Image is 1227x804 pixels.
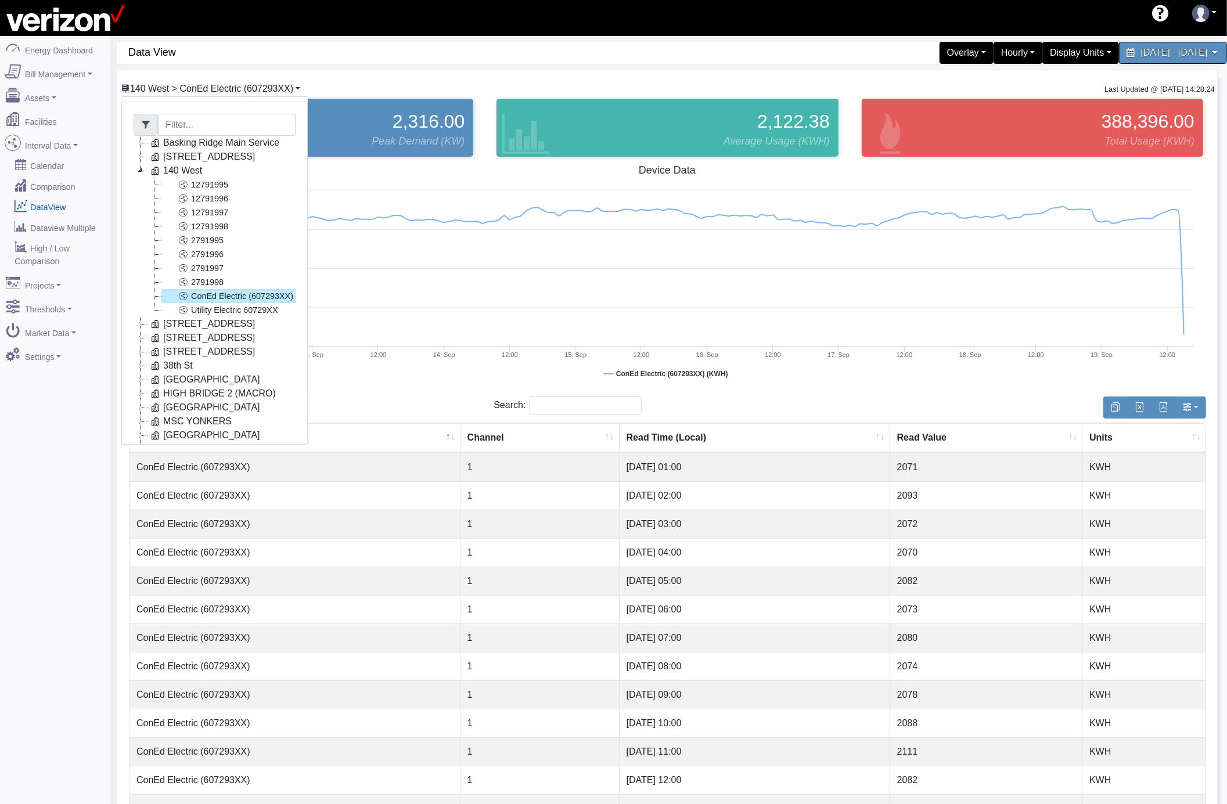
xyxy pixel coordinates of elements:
[890,453,1082,481] td: 2071
[147,442,262,456] a: [GEOGRAPHIC_DATA]
[1082,709,1206,737] td: KWH
[121,84,300,93] a: 140 West > ConEd Electric (607293XX)
[1105,134,1194,149] span: Total Usage (KWH)
[134,164,296,317] li: 140 West
[890,510,1082,538] td: 2072
[128,42,674,63] span: Data View
[757,107,830,135] span: 2,122.38
[129,481,460,510] td: ConEd Electric (607293XX)
[134,387,296,401] li: HIGH BRIDGE 2 (MACRO)
[897,351,913,358] text: 12:00
[460,680,620,709] td: 1
[890,623,1082,652] td: 2080
[1082,423,1206,453] th: Units : activate to sort column ascending
[161,219,231,233] a: 12791998
[129,623,460,652] td: ConEd Electric (607293XX)
[1082,737,1206,766] td: KWH
[1082,453,1206,481] td: KWH
[1082,567,1206,595] td: KWH
[301,351,323,358] tspan: 13. Sep
[129,538,460,567] td: ConEd Electric (607293XX)
[134,317,296,331] li: [STREET_ADDRESS]
[940,42,994,64] div: Overlay
[129,510,460,538] td: ConEd Electric (607293XX)
[639,164,696,176] tspan: Device Data
[393,107,465,135] span: 2,316.00
[161,192,231,205] a: 12791996
[494,396,642,414] label: Search:
[129,453,460,481] td: ConEd Electric (607293XX)
[1102,107,1194,135] span: 388,396.00
[620,567,890,595] td: [DATE] 05:00
[129,766,460,794] td: ConEd Electric (607293XX)
[134,331,296,345] li: [STREET_ADDRESS]
[959,351,981,358] tspan: 18. Sep
[161,247,226,261] a: 2791996
[161,178,231,192] a: 12791995
[460,510,620,538] td: 1
[161,275,226,289] a: 2791998
[890,680,1082,709] td: 2078
[890,538,1082,567] td: 2070
[134,150,296,164] li: [STREET_ADDRESS]
[161,233,226,247] a: 2791995
[161,303,280,317] a: Utility Electric 60729XX
[147,414,234,428] a: MSC YONKERS
[147,205,296,219] li: 12791997
[129,709,460,737] td: ConEd Electric (607293XX)
[147,289,296,303] li: ConEd Electric (607293XX)
[1028,351,1044,358] text: 12:00
[147,373,262,387] a: [GEOGRAPHIC_DATA]
[1103,396,1128,419] button: Copy to clipboard
[161,261,226,275] a: 2791997
[134,428,296,442] li: [GEOGRAPHIC_DATA]
[147,233,296,247] li: 2791995
[724,134,830,149] span: Average Usage (KWH)
[147,219,296,233] li: 12791998
[890,423,1082,453] th: Read Value : activate to sort column ascending
[134,373,296,387] li: [GEOGRAPHIC_DATA]
[147,345,257,359] a: [STREET_ADDRESS]
[147,317,257,331] a: [STREET_ADDRESS]
[1104,85,1215,93] small: Last Updated @ [DATE] 14:28:24
[134,401,296,414] li: [GEOGRAPHIC_DATA]
[564,351,586,358] tspan: 15. Sep
[1082,766,1206,794] td: KWH
[460,481,620,510] td: 1
[134,359,296,373] li: 38th St
[460,623,620,652] td: 1
[1091,351,1113,358] tspan: 19. Sep
[890,595,1082,623] td: 2073
[530,396,642,414] input: Search:
[147,150,257,164] a: [STREET_ADDRESS]
[890,766,1082,794] td: 2082
[890,481,1082,510] td: 2093
[134,114,158,136] span: Filter
[1082,510,1206,538] td: KWH
[620,652,890,680] td: [DATE] 08:00
[147,136,282,150] a: Basking Ridge Main Service
[134,136,296,150] li: Basking Ridge Main Service
[1175,396,1206,419] button: Show/Hide Columns
[890,737,1082,766] td: 2111
[129,652,460,680] td: ConEd Electric (607293XX)
[620,595,890,623] td: [DATE] 06:00
[433,351,455,358] tspan: 14. Sep
[1151,396,1175,419] button: Generate PDF
[134,442,296,456] li: [GEOGRAPHIC_DATA]
[765,351,781,358] text: 12:00
[616,370,728,378] tspan: ConEd Electric (607293XX) (KWH)
[460,652,620,680] td: 1
[370,351,387,358] text: 12:00
[1042,42,1118,64] div: Display Units
[1192,5,1210,22] img: user-3.svg
[134,414,296,428] li: MSC YONKERS
[129,737,460,766] td: ConEd Electric (607293XX)
[130,84,293,93] span: Device List
[890,567,1082,595] td: 2082
[460,567,620,595] td: 1
[121,96,308,445] div: 140 West > ConEd Electric (607293XX)
[147,303,296,317] li: Utility Electric 60729XX
[147,192,296,205] li: 12791996
[1082,595,1206,623] td: KWH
